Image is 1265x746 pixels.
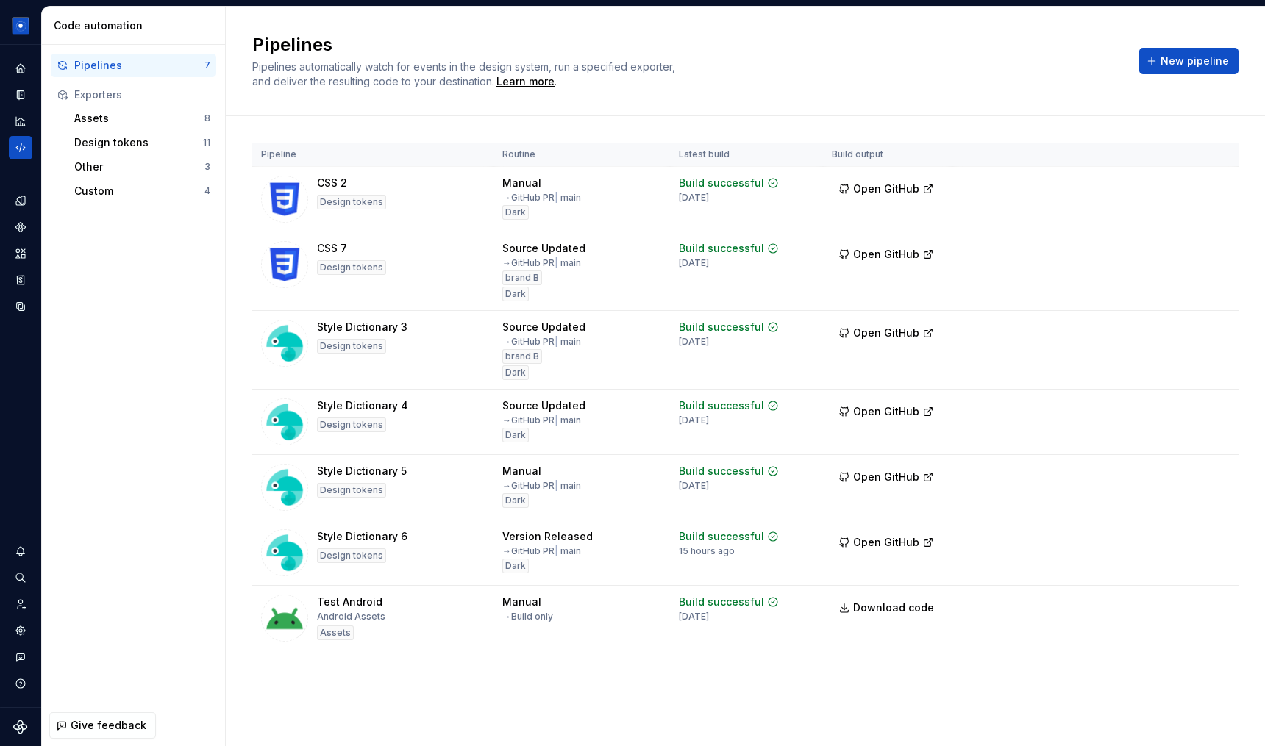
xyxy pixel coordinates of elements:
div: Custom [74,184,204,198]
button: Open GitHub [832,320,941,346]
img: 049812b6-2877-400d-9dc9-987621144c16.png [12,17,29,35]
button: Search ⌘K [9,566,32,589]
button: Open GitHub [832,398,941,425]
div: 11 [203,137,210,148]
button: Open GitHub [832,464,941,490]
div: Dark [502,493,529,508]
a: Open GitHub [832,407,941,420]
div: brand B [502,349,542,364]
a: Home [9,57,32,80]
div: Style Dictionary 3 [317,320,407,334]
a: Open GitHub [832,538,941,550]
div: [DATE] [679,415,709,426]
div: Build successful [679,464,764,478]
div: Design tokens [317,483,386,498]
div: Exporters [74,87,210,102]
span: Open GitHub [853,182,919,196]
div: Source Updated [502,320,585,334]
th: Latest build [670,143,823,167]
div: CSS 7 [317,241,347,256]
div: Assets [317,625,354,640]
button: Notifications [9,539,32,563]
button: Design tokens11 [68,131,216,154]
div: brand B [502,270,542,285]
div: Learn more [496,74,555,89]
div: [DATE] [679,480,709,492]
button: New pipeline [1139,48,1239,74]
div: → GitHub PR main [502,257,581,269]
th: Pipeline [252,143,493,167]
span: | [555,192,558,203]
button: Open GitHub [832,176,941,202]
div: Other [74,159,204,174]
div: Manual [502,595,541,609]
div: Style Dictionary 5 [317,464,407,478]
div: [DATE] [679,336,709,348]
div: Documentation [9,83,32,107]
div: → GitHub PR main [502,192,581,204]
div: Assets [74,111,204,126]
div: → Build only [502,611,553,623]
div: Contact support [9,645,32,669]
div: Build successful [679,241,764,256]
div: Pipelines [74,58,204,73]
span: New pipeline [1161,54,1229,68]
a: Design tokens [9,189,32,212]
div: Design tokens [317,195,386,209]
div: Manual [502,176,541,190]
div: Design tokens [74,135,203,150]
div: Build successful [679,176,764,190]
div: 4 [204,185,210,197]
a: Open GitHub [832,329,941,341]
div: Build successful [679,595,764,609]
span: Download code [853,600,934,615]
button: Open GitHub [832,241,941,268]
div: Source Updated [502,241,585,256]
div: Build successful [679,320,764,334]
div: Design tokens [317,260,386,275]
a: Components [9,215,32,239]
div: 7 [204,60,210,71]
button: Pipelines7 [51,54,216,77]
a: Open GitHub [832,184,941,197]
div: 3 [204,161,210,173]
div: Code automation [54,18,219,33]
span: . [494,76,557,87]
div: Dark [502,205,529,220]
a: Custom4 [68,179,216,203]
a: Invite team [9,592,32,616]
span: | [555,480,558,491]
div: Build successful [679,529,764,544]
span: Open GitHub [853,470,919,484]
a: Assets [9,242,32,265]
a: Code automation [9,136,32,159]
div: → GitHub PR main [502,545,581,557]
div: [DATE] [679,192,709,204]
div: Android Assets [317,611,385,623]
div: Dark [502,365,529,380]
a: Download code [832,595,944,621]
div: → GitHub PR main [502,480,581,492]
div: → GitHub PR main [502,336,581,348]
button: Other3 [68,155,216,179]
div: CSS 2 [317,176,347,190]
span: Open GitHub [853,326,919,340]
h2: Pipelines [252,33,1122,57]
span: Give feedback [71,718,146,733]
div: Settings [9,619,32,642]
div: Build successful [679,398,764,413]
div: Design tokens [317,339,386,354]
a: Storybook stories [9,268,32,292]
div: 15 hours ago [679,545,735,557]
a: Analytics [9,110,32,133]
div: Design tokens [317,417,386,432]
